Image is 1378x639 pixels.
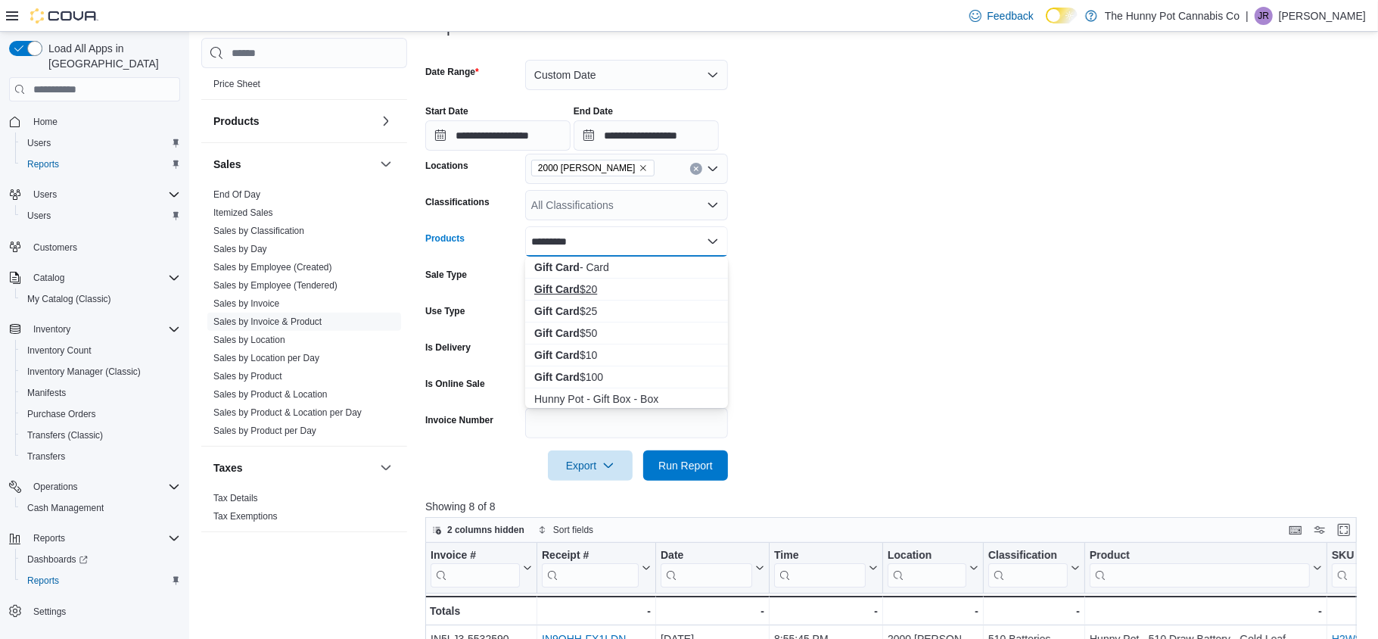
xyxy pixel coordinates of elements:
h3: Taxes [213,460,243,475]
span: 2000 Appleby [531,160,655,176]
div: Receipt # [542,549,639,563]
h3: Products [213,114,260,129]
span: Reports [27,158,59,170]
div: - [988,602,1080,620]
span: Itemized Sales [213,207,273,219]
span: Home [27,112,180,131]
p: | [1246,7,1249,25]
div: - [774,602,878,620]
span: 2000 [PERSON_NAME] [538,161,636,176]
button: Users [15,132,186,154]
span: Inventory Count [21,341,180,360]
span: Sales by Invoice [213,298,279,310]
button: Transfers [15,446,186,467]
span: Settings [33,606,66,618]
strong: Gift Card [534,283,580,295]
a: Inventory Count [21,341,98,360]
span: My Catalog (Classic) [27,293,111,305]
div: $25 [534,304,719,319]
button: Location [888,549,978,588]
button: Inventory [27,320,76,338]
a: Reports [21,572,65,590]
button: Products [213,114,374,129]
span: Settings [27,602,180,621]
span: Tax Exemptions [213,510,278,522]
span: Sales by Location per Day [213,352,319,364]
button: Date [661,549,764,588]
span: Sales by Product per Day [213,425,316,437]
a: Inventory Manager (Classic) [21,363,147,381]
button: Receipt # [542,549,651,588]
span: Catalog [33,272,64,284]
span: Reports [27,575,59,587]
span: Transfers [27,450,65,463]
button: Reports [3,528,186,549]
span: Sales by Product & Location per Day [213,407,362,419]
button: Inventory Manager (Classic) [15,361,186,382]
div: Totals [430,602,532,620]
button: Remove 2000 Appleby from selection in this group [639,164,648,173]
div: - [888,602,978,620]
a: Sales by Location per Day [213,353,319,363]
label: Locations [425,160,468,172]
div: Invoice # [431,549,520,588]
button: Purchase Orders [15,404,186,425]
a: Home [27,113,64,131]
a: Settings [27,603,72,621]
a: Sales by Employee (Tendered) [213,280,338,291]
a: My Catalog (Classic) [21,290,117,308]
div: - Card [534,260,719,275]
button: Display options [1311,521,1329,539]
span: Users [27,210,51,222]
label: Is Delivery [425,341,471,354]
div: $10 [534,348,719,363]
a: Customers [27,238,83,257]
span: Sales by Classification [213,225,304,237]
a: Dashboards [21,550,94,569]
span: Manifests [21,384,180,402]
span: Sort fields [553,524,593,536]
span: 2 columns hidden [447,524,524,536]
span: Export [557,450,624,481]
button: Operations [27,478,84,496]
span: Cash Management [27,502,104,514]
a: Cash Management [21,499,110,517]
div: $20 [534,282,719,297]
p: The Hunny Pot Cannabis Co [1105,7,1240,25]
button: Close list of options [707,235,719,248]
button: Users [27,185,63,204]
img: Cova [30,8,98,23]
span: Inventory Count [27,344,92,357]
div: - [661,602,764,620]
span: Sales by Product [213,370,282,382]
button: Export [548,450,633,481]
a: Sales by Employee (Created) [213,262,332,273]
div: Classification [988,549,1068,588]
p: Showing 8 of 8 [425,499,1366,514]
label: Classifications [425,196,490,208]
span: Users [27,137,51,149]
p: [PERSON_NAME] [1279,7,1366,25]
span: Inventory [27,320,180,338]
span: Manifests [27,387,66,399]
strong: Gift Card [534,327,580,339]
span: My Catalog (Classic) [21,290,180,308]
a: Dashboards [15,549,186,570]
div: Invoice # [431,549,520,563]
a: Sales by Classification [213,226,304,236]
a: Sales by Invoice [213,298,279,309]
span: Sales by Location [213,334,285,346]
span: Inventory Manager (Classic) [27,366,141,378]
input: Press the down key to open a popover containing a calendar. [574,120,719,151]
a: Transfers (Classic) [21,426,109,444]
button: Reports [15,154,186,175]
button: Open list of options [707,199,719,211]
strong: Gift Card [534,305,580,317]
strong: Gift Card [534,371,580,383]
span: Transfers [21,447,180,466]
button: Users [3,184,186,205]
span: Reports [21,155,180,173]
button: Invoice # [431,549,532,588]
span: Reports [33,532,65,544]
span: Sales by Product & Location [213,388,328,401]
